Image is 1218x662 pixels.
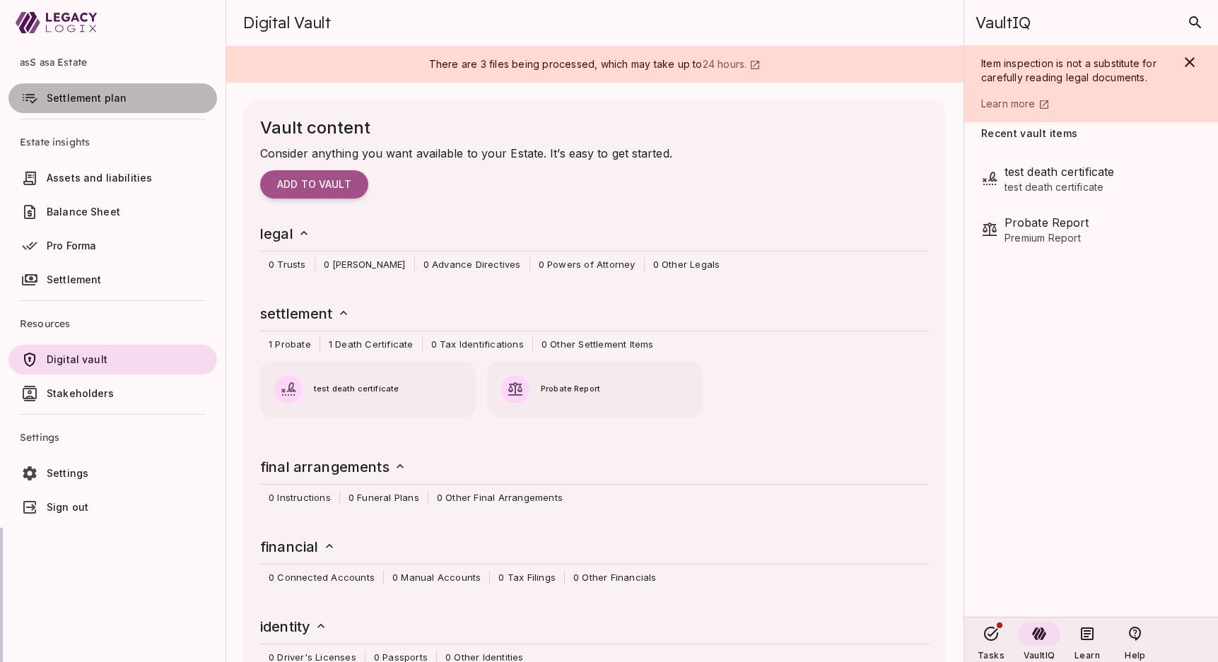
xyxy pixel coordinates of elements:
[8,265,217,295] a: Settlement
[243,13,331,32] span: Digital Vault
[47,92,127,104] span: Settlement plan
[320,337,422,351] span: 1 Death Certificate
[981,57,1159,83] span: Item inspection is not a substitute for carefully reading legal documents.
[277,178,351,191] span: Add to vault
[490,570,564,584] span: 0 Tax Filings
[260,146,672,160] span: Consider anything you want available to your Estate. It’s easy to get started.
[8,197,217,227] a: Balance Sheet
[1024,650,1055,661] span: VaultIQ
[1005,180,1201,194] span: test death certificate
[260,223,311,245] h6: legal
[1074,650,1100,661] span: Learn
[20,45,206,79] span: asS asa Estate
[1005,231,1201,245] span: Premium Report
[487,361,703,418] button: Probate Report
[703,58,761,70] a: 24 hours.
[1125,650,1145,661] span: Help
[8,163,217,193] a: Assets and liabilities
[565,570,665,584] span: 0 Other Financials
[429,58,703,70] span: There are 3 files being processed, which may take up to
[47,501,88,513] span: Sign out
[315,257,414,271] span: 0 [PERSON_NAME]
[981,96,1167,111] a: Learn more
[47,172,152,184] span: Assets and liabilities
[260,117,370,138] span: Vault content
[47,273,102,285] span: Settlement
[1005,163,1201,180] span: test death certificate
[533,337,662,351] span: 0 Other Settlement Items
[541,383,689,396] span: Probate Report
[428,490,571,504] span: 0 Other Final Arrangements
[260,361,476,418] button: test death certificate
[384,570,489,584] span: 0 Manual Accounts
[645,257,729,271] span: 0 Other Legals
[8,231,217,261] a: Pro Forma
[981,128,1077,142] span: Recent vault items
[260,170,368,199] button: Add to vault
[47,353,107,365] span: Digital vault
[260,615,328,638] h6: identity
[20,307,206,341] span: Resources
[47,387,114,399] span: Stakeholders
[314,383,462,396] span: test death certificate
[260,257,315,271] span: 0 Trusts
[246,528,944,591] div: financial 0 Connected Accounts0 Manual Accounts0 Tax Filings0 Other Financials
[20,125,206,159] span: Estate insights
[260,490,339,504] span: 0 Instructions
[1005,214,1201,231] span: Probate Report
[246,215,944,278] div: legal 0 Trusts0 [PERSON_NAME]0 Advance Directives0 Powers of Attorney0 Other Legals
[260,536,336,558] h6: financial
[981,153,1201,204] div: test death certificatetest death certificate
[8,492,217,522] a: Sign out
[530,257,644,271] span: 0 Powers of Attorney
[981,204,1201,255] div: Probate ReportPremium Report
[8,83,217,113] a: Settlement plan
[47,206,120,218] span: Balance Sheet
[47,467,88,479] span: Settings
[246,295,944,358] div: settlement 1 Probate1 Death Certificate0 Tax Identifications0 Other Settlement Items
[246,449,944,512] div: final arrangements 0 Instructions0 Funeral Plans0 Other Final Arrangements
[260,337,320,351] span: 1 Probate
[8,379,217,408] a: Stakeholders
[340,490,428,504] span: 0 Funeral Plans
[8,345,217,374] a: Digital vault
[260,456,407,478] h6: final arrangements
[976,13,1030,32] span: VaultIQ
[260,302,351,325] h6: settlement
[20,420,206,454] span: Settings
[423,337,532,351] span: 0 Tax Identifications
[8,459,217,488] a: Settings
[47,240,96,252] span: Pro Forma
[981,97,1036,110] span: Learn more
[703,58,747,70] span: 24 hours.
[260,570,383,584] span: 0 Connected Accounts
[415,257,529,271] span: 0 Advance Directives
[978,650,1005,661] span: Tasks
